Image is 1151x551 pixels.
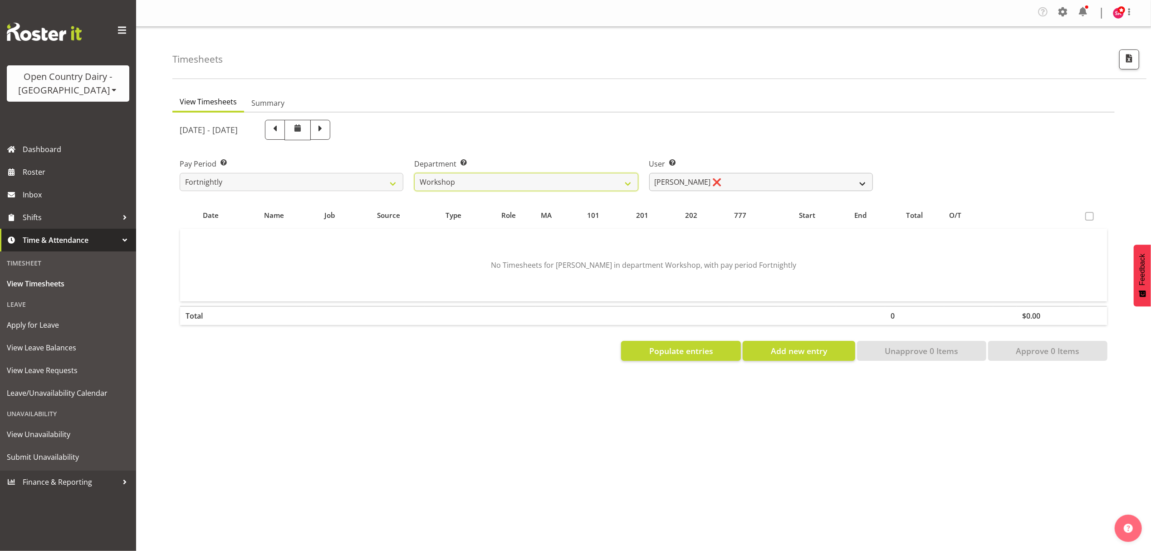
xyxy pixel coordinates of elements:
[649,345,713,357] span: Populate entries
[685,210,724,221] div: 202
[2,272,134,295] a: View Timesheets
[1134,245,1151,306] button: Feedback - Show survey
[1124,524,1133,533] img: help-xxl-2.png
[2,423,134,446] a: View Unavailability
[2,404,134,423] div: Unavailability
[949,210,988,221] div: O/T
[7,386,129,400] span: Leave/Unavailability Calendar
[185,210,236,221] div: Date
[1113,8,1124,19] img: stacey-allen7479.jpg
[885,306,944,325] th: 0
[636,210,675,221] div: 201
[430,210,477,221] div: Type
[621,341,741,361] button: Populate entries
[2,359,134,382] a: View Leave Requests
[7,318,129,332] span: Apply for Leave
[2,295,134,314] div: Leave
[1138,254,1146,285] span: Feedback
[857,341,986,361] button: Unapprove 0 Items
[784,210,831,221] div: Start
[2,446,134,468] a: Submit Unavailability
[487,210,530,221] div: Role
[743,341,855,361] button: Add new entry
[16,70,120,97] div: Open Country Dairy - [GEOGRAPHIC_DATA]
[1017,306,1080,325] th: $0.00
[885,345,958,357] span: Unapprove 0 Items
[988,341,1107,361] button: Approve 0 Items
[587,210,626,221] div: 101
[7,23,82,41] img: Rosterit website logo
[23,143,132,156] span: Dashboard
[180,158,403,169] label: Pay Period
[771,345,827,357] span: Add new entry
[209,260,1078,271] p: No Timesheets for [PERSON_NAME] in department Workshop, with pay period Fortnightly
[23,188,132,202] span: Inbox
[2,314,134,336] a: Apply for Leave
[7,277,129,290] span: View Timesheets
[1119,49,1139,69] button: Export CSV
[2,336,134,359] a: View Leave Balances
[890,210,939,221] div: Total
[23,211,118,224] span: Shifts
[180,96,237,107] span: View Timesheets
[180,306,241,325] th: Total
[312,210,347,221] div: Job
[649,158,873,169] label: User
[7,450,129,464] span: Submit Unavailability
[246,210,302,221] div: Name
[841,210,880,221] div: End
[1016,345,1079,357] span: Approve 0 Items
[7,364,129,377] span: View Leave Requests
[7,341,129,354] span: View Leave Balances
[23,165,132,179] span: Roster
[414,158,638,169] label: Department
[180,125,238,135] h5: [DATE] - [DATE]
[23,475,118,489] span: Finance & Reporting
[172,54,223,64] h4: Timesheets
[358,210,420,221] div: Source
[251,98,284,108] span: Summary
[2,254,134,272] div: Timesheet
[23,233,118,247] span: Time & Attendance
[7,428,129,441] span: View Unavailability
[734,210,773,221] div: 777
[541,210,577,221] div: MA
[2,382,134,404] a: Leave/Unavailability Calendar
